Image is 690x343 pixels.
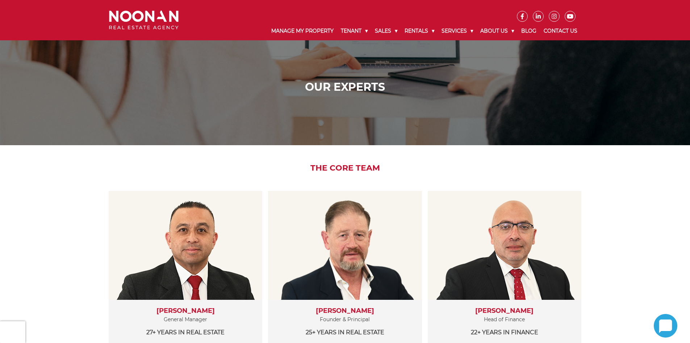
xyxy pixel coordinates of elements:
[435,315,574,324] p: Head of Finance
[275,307,414,315] h3: [PERSON_NAME]
[435,307,574,315] h3: [PERSON_NAME]
[337,22,371,40] a: Tenant
[116,307,255,315] h3: [PERSON_NAME]
[435,328,574,337] p: 22+ years in Finance
[268,22,337,40] a: Manage My Property
[116,315,255,324] p: General Manager
[477,22,518,40] a: About Us
[371,22,401,40] a: Sales
[540,22,581,40] a: Contact Us
[275,328,414,337] p: 25+ years in Real Estate
[275,315,414,324] p: Founder & Principal
[104,163,586,173] h2: The Core Team
[111,81,579,94] h1: Our Experts
[518,22,540,40] a: Blog
[438,22,477,40] a: Services
[401,22,438,40] a: Rentals
[116,328,255,337] p: 27+ years in Real Estate
[109,11,179,30] img: Noonan Real Estate Agency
